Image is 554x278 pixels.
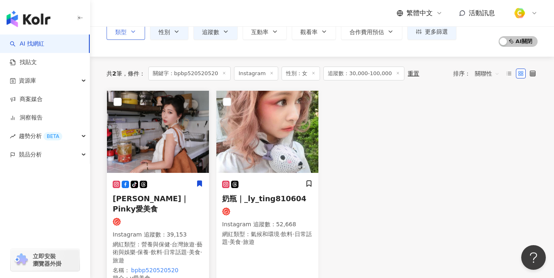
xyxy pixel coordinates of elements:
p: 網紅類型 ： [113,241,203,265]
span: 保養 [137,249,149,255]
span: 競品分析 [19,145,42,164]
span: 觀看率 [300,29,318,35]
span: 氣候和環境 [251,231,279,237]
span: 性別：女 [282,67,320,80]
span: 趨勢分析 [19,127,62,145]
span: 合作費用預估 [350,29,384,35]
span: 台灣旅遊 [172,241,195,248]
span: 追蹤數：30,000-100,000 [323,67,404,80]
img: %E6%96%B9%E5%BD%A2%E7%B4%94.png [512,5,527,21]
img: chrome extension [13,253,29,267]
span: 旅遊 [113,257,124,264]
span: 飲料 [281,231,293,237]
iframe: Help Scout Beacon - Open [521,245,546,270]
span: 營養與保健 [141,241,170,248]
span: 美食 [229,239,241,245]
span: · [241,239,243,245]
button: 觀看率 [292,23,336,40]
span: · [200,249,202,255]
span: 奶瓶｜_ly_ting810604 [222,194,307,203]
span: 飲料 [151,249,162,255]
span: · [195,241,196,248]
span: · [149,249,150,255]
a: searchAI 找網紅 [10,40,44,48]
span: rise [10,133,16,139]
img: KOL Avatar [107,91,209,173]
span: 美食 [189,249,200,255]
a: chrome extension立即安裝 瀏覽器外掛 [11,249,79,271]
span: 活動訊息 [469,9,495,17]
a: 洞察報告 [10,114,43,122]
span: 資源庫 [19,71,36,90]
span: 旅遊 [243,239,254,245]
span: 性別 [159,29,170,35]
span: 關鍵字：bpbp520520520 [148,67,231,80]
span: · [170,241,172,248]
span: 立即安裝 瀏覽器外掛 [33,253,61,267]
span: · [228,239,229,245]
span: 日常話題 [164,249,187,255]
p: Instagram 追蹤數 ： 39,153 [113,231,203,239]
p: 網紅類型 ： [222,230,313,246]
div: 名稱 ： [113,267,203,275]
p: Instagram 追蹤數 ： 52,668 [222,221,313,229]
button: 互動率 [243,23,287,40]
div: 排序： [453,67,504,80]
span: 關聯性 [475,67,500,80]
button: 更多篩選 [407,23,456,40]
img: logo [7,11,50,27]
span: · [162,249,164,255]
span: 追蹤數 [202,29,219,35]
button: 性別 [150,23,188,40]
span: 條件 ： [122,70,145,77]
img: KOL Avatar [216,91,318,173]
span: 更多篩選 [425,28,448,35]
a: 商案媒合 [10,95,43,103]
button: 類型 [107,23,145,40]
button: 合作費用預估 [341,23,402,40]
div: BETA [43,132,62,140]
span: · [279,231,281,237]
mark: bpbp520520520 [130,266,179,275]
a: 找貼文 [10,58,37,67]
span: 類型 [115,29,127,35]
div: 共 筆 [107,70,122,77]
div: 重置 [408,70,419,77]
button: 追蹤數 [193,23,238,40]
span: · [136,249,137,255]
span: · [187,249,188,255]
span: 繁體中文 [406,9,433,18]
span: Instagram [234,67,278,80]
span: · [293,231,294,237]
span: 互動率 [251,29,268,35]
span: [PERSON_NAME]｜Pinky愛美食 [113,194,188,213]
span: 2 [112,70,116,77]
